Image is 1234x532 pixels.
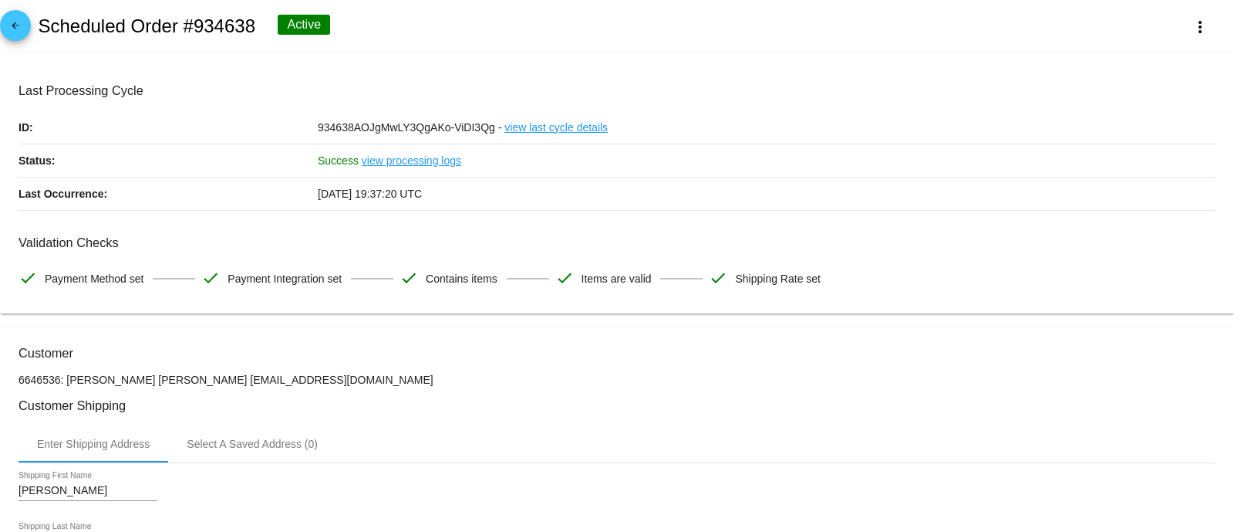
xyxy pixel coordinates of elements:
[709,269,727,287] mat-icon: check
[318,154,359,167] span: Success
[228,263,342,295] span: Payment Integration set
[19,144,318,177] p: Status:
[19,83,1215,98] h3: Last Processing Cycle
[19,178,318,210] p: Last Occurrence:
[504,111,608,144] a: view last cycle details
[19,374,1215,386] p: 6646536: [PERSON_NAME] [PERSON_NAME] [EMAIL_ADDRESS][DOMAIN_NAME]
[38,15,255,37] h2: Scheduled Order #934638
[201,269,220,287] mat-icon: check
[362,144,461,177] a: view processing logs
[6,20,25,39] mat-icon: arrow_back
[19,398,1215,413] h3: Customer Shipping
[582,263,652,295] span: Items are valid
[318,121,501,134] span: 934638AOJgMwLY3QgAKo-ViDI3Qg -
[37,438,150,450] div: Enter Shipping Address
[19,346,1215,361] h3: Customer
[278,15,330,35] div: Active
[19,236,1215,250] h3: Validation Checks
[19,485,157,497] input: Shipping First Name
[735,263,821,295] span: Shipping Rate set
[426,263,497,295] span: Contains items
[400,269,418,287] mat-icon: check
[1191,18,1209,36] mat-icon: more_vert
[19,269,37,287] mat-icon: check
[45,263,143,295] span: Payment Method set
[318,188,422,200] span: [DATE] 19:37:20 UTC
[187,438,318,450] div: Select A Saved Address (0)
[19,111,318,144] p: ID:
[555,269,574,287] mat-icon: check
